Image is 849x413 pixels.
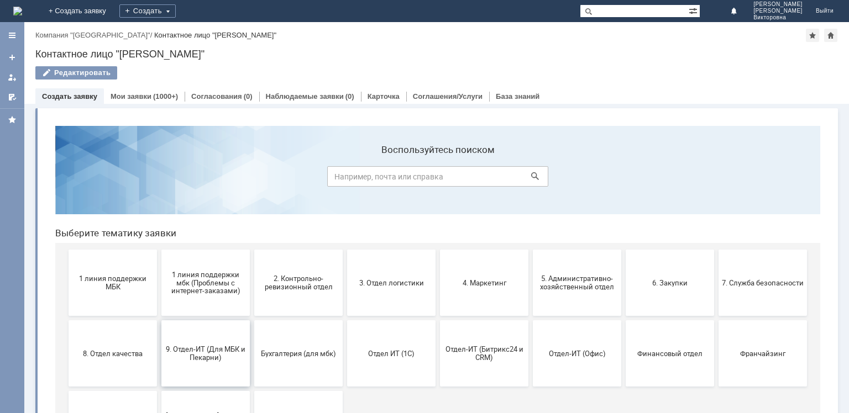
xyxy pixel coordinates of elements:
button: Бухгалтерия (для мбк) [208,203,296,269]
a: Компания "[GEOGRAPHIC_DATA]" [35,31,150,39]
span: 7. Служба безопасности [675,161,757,170]
div: Добавить в избранное [806,29,819,42]
div: (0) [345,92,354,100]
span: 3. Отдел логистики [304,161,386,170]
div: Сделать домашней страницей [824,29,837,42]
button: Франчайзинг [672,203,761,269]
div: / [35,31,154,39]
a: Мои заявки [111,92,151,100]
a: Согласования [191,92,242,100]
button: 2. Контрольно-ревизионный отдел [208,133,296,199]
a: Мои заявки [3,68,21,86]
span: 6. Закупки [583,161,664,170]
a: Перейти на домашнюю страницу [13,7,22,15]
header: Выберите тематику заявки [9,110,774,121]
a: Карточка [368,92,400,100]
button: Отдел-ИТ (Битрикс24 и CRM) [394,203,482,269]
span: 1 линия поддержки МБК [25,157,107,174]
span: 8. Отдел качества [25,232,107,240]
a: Соглашения/Услуги [413,92,483,100]
span: 1 линия поддержки мбк (Проблемы с интернет-заказами) [118,153,200,178]
a: Создать заявку [42,92,97,100]
span: Отдел ИТ (1С) [304,232,386,240]
span: [PERSON_NAME]. Услуги ИТ для МБК (оформляет L1) [118,294,200,319]
span: Это соглашение не активно! [25,299,107,315]
button: не актуален [208,274,296,340]
div: Контактное лицо "[PERSON_NAME]" [154,31,276,39]
span: Отдел-ИТ (Офис) [490,232,572,240]
span: Расширенный поиск [689,5,700,15]
span: 5. Административно-хозяйственный отдел [490,157,572,174]
button: [PERSON_NAME]. Услуги ИТ для МБК (оформляет L1) [115,274,203,340]
button: 1 линия поддержки мбк (Проблемы с интернет-заказами) [115,133,203,199]
span: не актуален [211,303,293,311]
div: Создать [119,4,176,18]
a: Мои согласования [3,88,21,106]
button: Финансовый отдел [579,203,668,269]
button: 3. Отдел логистики [301,133,389,199]
label: Воспользуйтесь поиском [281,27,502,38]
div: (0) [244,92,253,100]
div: Контактное лицо "[PERSON_NAME]" [35,49,838,60]
span: 9. Отдел-ИТ (Для МБК и Пекарни) [118,228,200,245]
button: 6. Закупки [579,133,668,199]
input: Например, почта или справка [281,49,502,70]
button: Отдел ИТ (1С) [301,203,389,269]
span: 4. Маркетинг [397,161,479,170]
button: 5. Административно-хозяйственный отдел [486,133,575,199]
span: 2. Контрольно-ревизионный отдел [211,157,293,174]
img: logo [13,7,22,15]
button: 8. Отдел качества [22,203,111,269]
span: [PERSON_NAME] [753,8,803,14]
button: Отдел-ИТ (Офис) [486,203,575,269]
button: 1 линия поддержки МБК [22,133,111,199]
a: База знаний [496,92,539,100]
span: [PERSON_NAME] [753,1,803,8]
button: 9. Отдел-ИТ (Для МБК и Пекарни) [115,203,203,269]
span: Бухгалтерия (для мбк) [211,232,293,240]
button: 7. Служба безопасности [672,133,761,199]
button: 4. Маркетинг [394,133,482,199]
a: Создать заявку [3,49,21,66]
div: (1000+) [153,92,178,100]
a: Наблюдаемые заявки [266,92,344,100]
span: Франчайзинг [675,232,757,240]
span: Финансовый отдел [583,232,664,240]
span: Отдел-ИТ (Битрикс24 и CRM) [397,228,479,245]
span: Викторовна [753,14,803,21]
button: Это соглашение не активно! [22,274,111,340]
